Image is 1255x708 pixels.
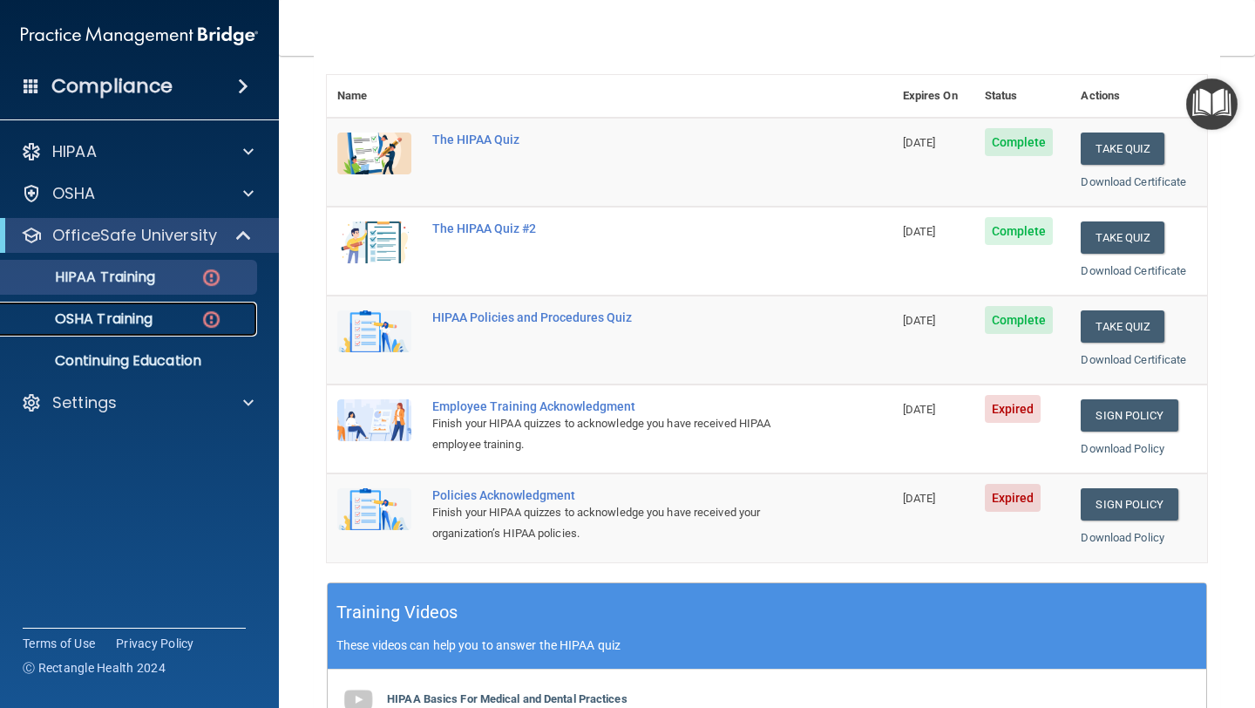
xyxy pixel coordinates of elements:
[11,352,249,370] p: Continuing Education
[52,225,217,246] p: OfficeSafe University
[21,183,254,204] a: OSHA
[903,136,936,149] span: [DATE]
[327,75,422,118] th: Name
[1081,310,1164,343] button: Take Quiz
[432,488,805,502] div: Policies Acknowledgment
[985,217,1054,245] span: Complete
[1081,488,1177,521] a: Sign Policy
[903,403,936,416] span: [DATE]
[1186,78,1238,130] button: Open Resource Center
[1081,442,1164,455] a: Download Policy
[432,413,805,455] div: Finish your HIPAA quizzes to acknowledge you have received HIPAA employee training.
[52,141,97,162] p: HIPAA
[1081,264,1186,277] a: Download Certificate
[51,74,173,99] h4: Compliance
[1081,399,1177,432] a: Sign Policy
[903,492,936,505] span: [DATE]
[985,395,1041,423] span: Expired
[1081,133,1164,165] button: Take Quiz
[21,225,253,246] a: OfficeSafe University
[1070,75,1207,118] th: Actions
[903,314,936,327] span: [DATE]
[985,128,1054,156] span: Complete
[336,638,1197,652] p: These videos can help you to answer the HIPAA quiz
[432,399,805,413] div: Employee Training Acknowledgment
[23,659,166,677] span: Ⓒ Rectangle Health 2024
[21,18,258,53] img: PMB logo
[336,597,458,628] h5: Training Videos
[52,392,117,413] p: Settings
[892,75,974,118] th: Expires On
[21,141,254,162] a: HIPAA
[52,183,96,204] p: OSHA
[985,306,1054,334] span: Complete
[432,221,805,235] div: The HIPAA Quiz #2
[1081,175,1186,188] a: Download Certificate
[432,310,805,324] div: HIPAA Policies and Procedures Quiz
[1081,531,1164,544] a: Download Policy
[200,267,222,289] img: danger-circle.6113f641.png
[11,310,153,328] p: OSHA Training
[116,635,194,652] a: Privacy Policy
[974,75,1071,118] th: Status
[387,692,627,705] b: HIPAA Basics For Medical and Dental Practices
[200,309,222,330] img: danger-circle.6113f641.png
[432,133,805,146] div: The HIPAA Quiz
[432,502,805,544] div: Finish your HIPAA quizzes to acknowledge you have received your organization’s HIPAA policies.
[985,484,1041,512] span: Expired
[11,269,155,286] p: HIPAA Training
[1081,353,1186,366] a: Download Certificate
[903,225,936,238] span: [DATE]
[23,635,95,652] a: Terms of Use
[21,392,254,413] a: Settings
[1081,221,1164,254] button: Take Quiz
